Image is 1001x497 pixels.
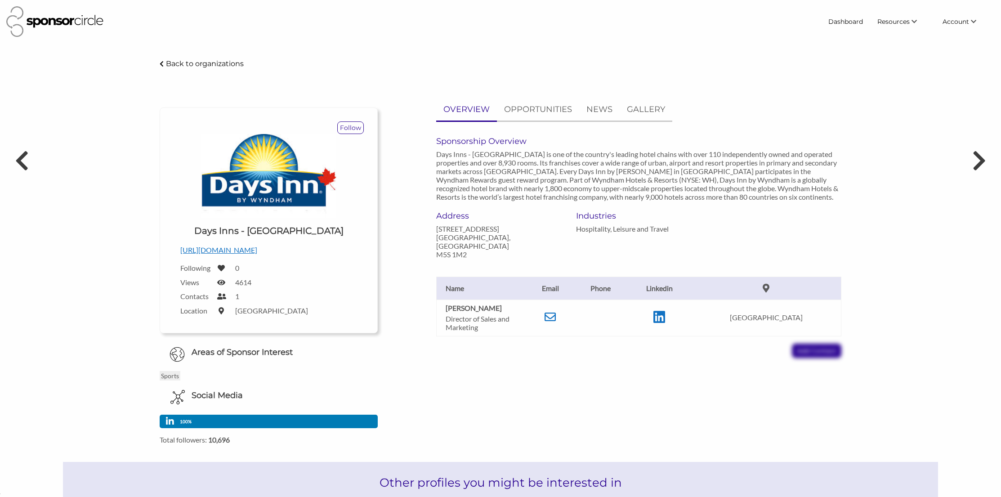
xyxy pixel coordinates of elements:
th: Name [437,277,527,300]
th: Phone [574,277,627,300]
h6: Social Media [192,390,243,401]
label: [GEOGRAPHIC_DATA] [235,306,308,315]
h6: Areas of Sponsor Interest [153,347,384,358]
p: [STREET_ADDRESS] [436,224,562,233]
p: Hospitality, Leisure and Travel [576,224,702,233]
label: 4614 [235,278,251,287]
th: Linkedin [627,277,692,300]
p: Back to organizations [166,59,244,68]
a: Dashboard [821,13,870,30]
p: OPPORTUNITIES [504,103,572,116]
label: 0 [235,264,239,272]
p: [URL][DOMAIN_NAME] [180,244,357,256]
label: Contacts [180,292,212,300]
span: Account [943,18,969,26]
p: Days Inns - [GEOGRAPHIC_DATA] is one of the country's leading hotel chains with over 110 independ... [436,150,841,201]
li: Account [935,13,995,30]
h6: Sponsorship Overview [436,136,841,146]
h1: Days Inns - [GEOGRAPHIC_DATA] [194,224,344,237]
p: Follow [338,122,363,134]
th: Email [527,277,574,300]
b: [PERSON_NAME] [446,304,502,312]
p: Sports [160,371,180,381]
label: Views [180,278,212,287]
p: 100% [180,417,194,426]
p: GALLERY [627,103,665,116]
label: Following [180,264,212,272]
img: Globe Icon [170,347,185,362]
img: Sponsor Circle Logo [6,6,103,37]
span: Resources [877,18,910,26]
p: [GEOGRAPHIC_DATA], [GEOGRAPHIC_DATA] [436,233,562,250]
h6: Address [436,211,562,221]
p: [GEOGRAPHIC_DATA] [696,313,836,322]
p: Director of Sales and Marketing [446,314,522,331]
p: M5S 1M2 [436,250,562,259]
h6: Industries [576,211,702,221]
img: Logo [201,134,336,218]
p: NEWS [586,103,612,116]
label: 1 [235,292,239,300]
p: OVERVIEW [443,103,490,116]
label: Location [180,306,212,315]
li: Resources [870,13,935,30]
img: Social Media Icon [170,390,185,404]
strong: 10,696 [208,435,230,444]
label: Total followers: [160,435,378,444]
